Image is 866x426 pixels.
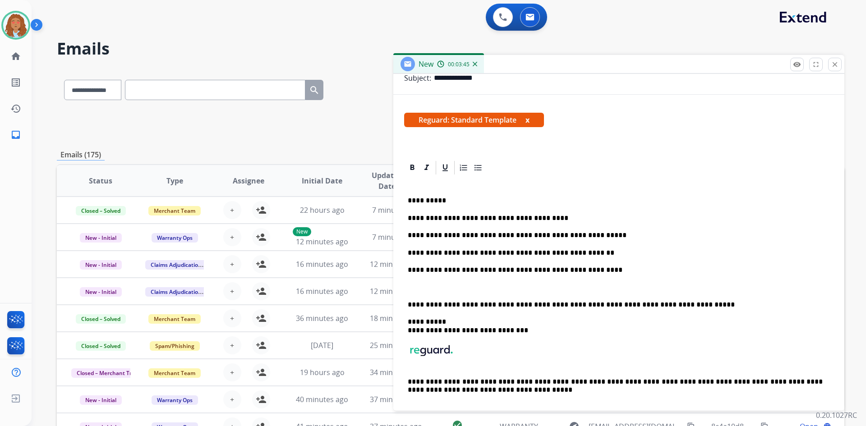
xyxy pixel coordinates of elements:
span: + [230,394,234,405]
mat-icon: close [831,60,839,69]
span: [DATE] [311,340,333,350]
span: New - Initial [80,395,122,405]
p: Emails (175) [57,149,105,160]
button: + [223,201,241,219]
div: Bold [405,161,419,174]
span: + [230,367,234,378]
mat-icon: person_add [256,367,267,378]
span: Closed – Merchant Transfer [71,368,154,378]
img: avatar [3,13,28,38]
span: 37 minutes ago [370,394,422,404]
span: 7 minutes ago [372,232,420,242]
span: New - Initial [80,233,122,243]
span: 12 minutes ago [370,286,422,296]
div: Italic [420,161,433,174]
span: Reguard: Standard Template [404,113,544,127]
span: Initial Date [302,175,342,186]
button: + [223,255,241,273]
span: 16 minutes ago [296,259,348,269]
span: Closed – Solved [76,314,126,324]
span: 18 minutes ago [370,313,422,323]
mat-icon: person_add [256,340,267,351]
span: 34 minutes ago [370,367,422,377]
span: Assignee [233,175,264,186]
button: + [223,228,241,246]
mat-icon: home [10,51,21,62]
button: + [223,390,241,408]
mat-icon: inbox [10,129,21,140]
button: + [223,336,241,354]
span: + [230,205,234,215]
span: 00:03:45 [448,61,470,68]
mat-icon: remove_red_eye [793,60,801,69]
span: New [419,59,433,69]
span: 22 hours ago [300,205,345,215]
span: Closed – Solved [76,206,126,215]
mat-icon: fullscreen [812,60,820,69]
mat-icon: person_add [256,286,267,297]
button: + [223,363,241,381]
span: + [230,232,234,243]
span: Claims Adjudication [145,287,207,297]
span: Type [166,175,183,186]
span: 16 minutes ago [296,286,348,296]
span: Warranty Ops [152,395,198,405]
div: Ordered List [457,161,470,174]
span: Warranty Ops [152,233,198,243]
span: + [230,286,234,297]
span: + [230,313,234,324]
button: + [223,309,241,327]
div: Bullet List [471,161,485,174]
h2: Emails [57,40,844,58]
button: + [223,282,241,300]
span: Updated Date [367,170,408,192]
p: 0.20.1027RC [816,410,857,421]
div: Underline [438,161,452,174]
mat-icon: list_alt [10,77,21,88]
span: Merchant Team [148,314,201,324]
span: New - Initial [80,287,122,297]
mat-icon: person_add [256,205,267,215]
span: 12 minutes ago [370,259,422,269]
span: 12 minutes ago [296,237,348,247]
span: Status [89,175,112,186]
button: x [525,115,530,125]
span: Spam/Phishing [150,341,200,351]
span: 25 minutes ago [370,340,422,350]
span: Merchant Team [148,368,201,378]
p: New [293,227,311,236]
mat-icon: person_add [256,394,267,405]
mat-icon: person_add [256,259,267,270]
span: 7 minutes ago [372,205,420,215]
span: Claims Adjudication [145,260,207,270]
span: 19 hours ago [300,367,345,377]
span: 36 minutes ago [296,313,348,323]
span: 40 minutes ago [296,394,348,404]
mat-icon: history [10,103,21,114]
mat-icon: search [309,85,320,96]
span: Closed – Solved [76,341,126,351]
span: + [230,259,234,270]
span: Merchant Team [148,206,201,215]
p: Subject: [404,73,431,83]
span: New - Initial [80,260,122,270]
mat-icon: person_add [256,232,267,243]
span: + [230,340,234,351]
mat-icon: person_add [256,313,267,324]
